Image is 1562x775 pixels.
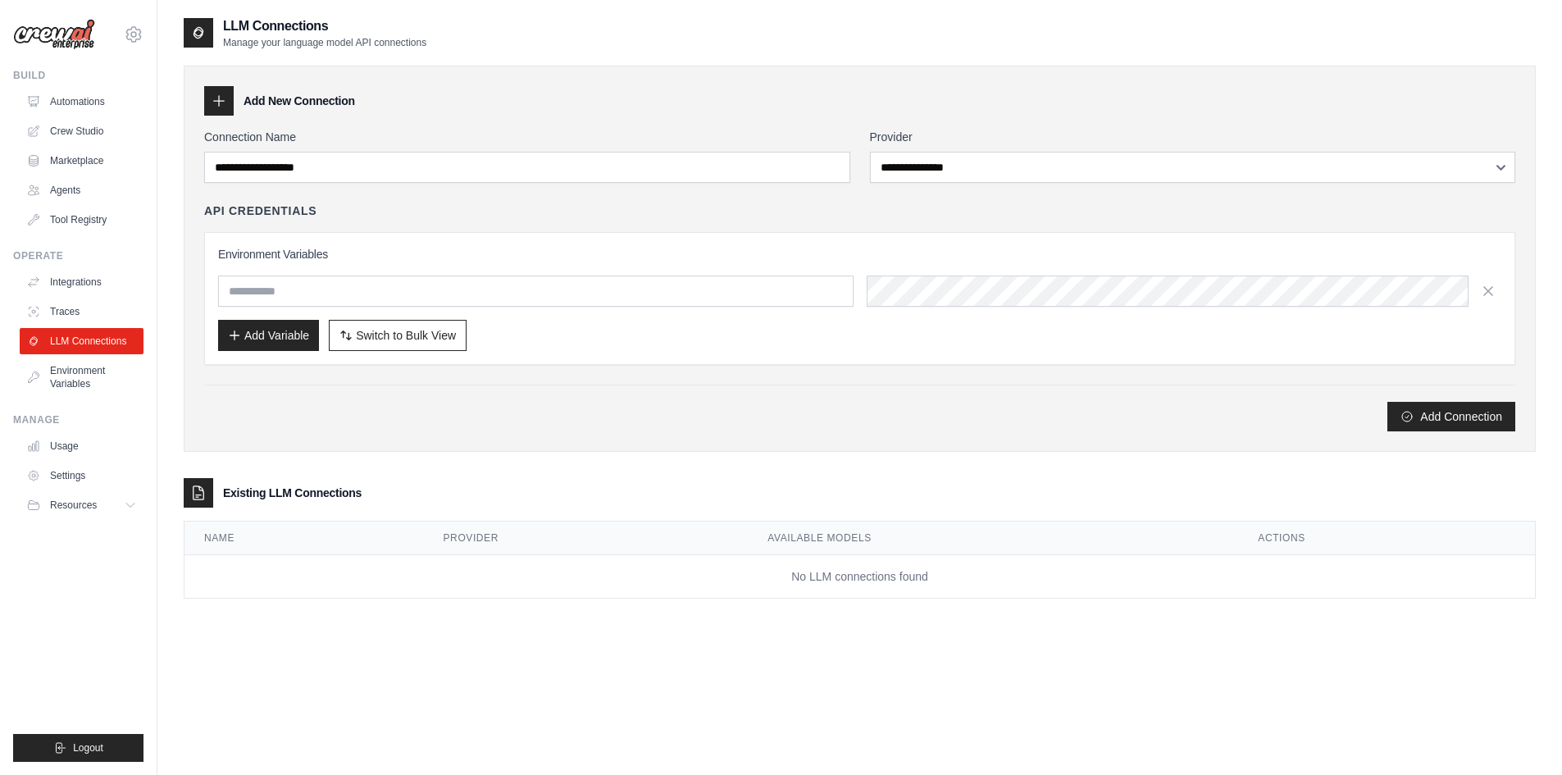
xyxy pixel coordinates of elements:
a: Integrations [20,269,143,295]
th: Name [184,522,424,555]
button: Add Variable [218,320,319,351]
p: Manage your language model API connections [223,36,426,49]
span: Resources [50,499,97,512]
a: LLM Connections [20,328,143,354]
div: Operate [13,249,143,262]
button: Add Connection [1387,402,1515,431]
label: Provider [870,129,1516,145]
a: Usage [20,433,143,459]
a: Settings [20,463,143,489]
img: Logo [13,19,95,50]
label: Connection Name [204,129,850,145]
h3: Add New Connection [244,93,355,109]
span: Logout [73,741,103,754]
a: Crew Studio [20,118,143,144]
th: Actions [1238,522,1535,555]
button: Logout [13,734,143,762]
button: Switch to Bulk View [329,320,467,351]
a: Tool Registry [20,207,143,233]
a: Automations [20,89,143,115]
div: Manage [13,413,143,426]
h3: Environment Variables [218,246,1501,262]
h3: Existing LLM Connections [223,485,362,501]
span: Switch to Bulk View [356,327,456,344]
a: Environment Variables [20,358,143,397]
div: Build [13,69,143,82]
a: Traces [20,299,143,325]
th: Provider [424,522,749,555]
h4: API Credentials [204,203,316,219]
td: No LLM connections found [184,555,1535,599]
a: Marketplace [20,148,143,174]
button: Resources [20,492,143,518]
h2: LLM Connections [223,16,426,36]
a: Agents [20,177,143,203]
th: Available Models [748,522,1238,555]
